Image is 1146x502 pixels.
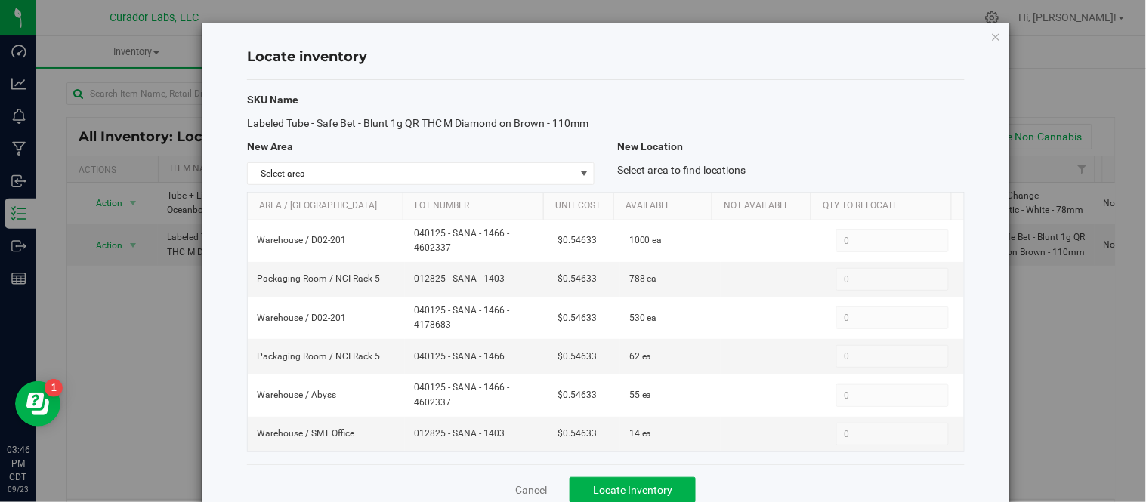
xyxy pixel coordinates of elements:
span: Packaging Room / NCI Rack 5 [257,350,380,364]
span: Warehouse / SMT Office [257,427,354,441]
a: Available [626,200,707,212]
span: 040125 - SANA - 1466 - 4178683 [414,303,539,332]
a: Qty to Relocate [823,200,946,212]
span: 012825 - SANA - 1403 [414,427,539,441]
a: Cancel [515,482,547,497]
a: Not Available [724,200,805,212]
span: 55 ea [629,388,652,402]
span: 62 ea [629,350,652,364]
span: Packaging Room / NCI Rack 5 [257,272,380,286]
span: $0.54633 [558,427,597,441]
span: $0.54633 [558,272,597,286]
span: 040125 - SANA - 1466 - 4602337 [414,380,539,409]
span: 530 ea [629,311,657,325]
iframe: Resource center [15,381,60,427]
span: 040125 - SANA - 1466 [414,350,539,364]
iframe: Resource center unread badge [45,379,63,397]
span: Locate Inventory [593,484,672,496]
span: Labeled Tube - Safe Bet - Blunt 1g QR THC M Diamond on Brown - 110mm [247,117,589,129]
span: $0.54633 [558,233,597,248]
span: 14 ea [629,427,652,441]
a: Unit Cost [555,200,608,212]
span: select [575,163,594,184]
span: New Area [247,140,293,152]
span: 040125 - SANA - 1466 - 4602337 [414,226,539,255]
span: 012825 - SANA - 1403 [414,272,539,286]
span: Warehouse / Abyss [257,388,336,402]
span: Warehouse / D02-201 [257,311,346,325]
a: Lot Number [415,200,538,212]
span: 1000 ea [629,233,663,248]
h4: Locate inventory [247,48,965,67]
span: Select area [248,163,575,184]
span: SKU Name [247,94,298,106]
span: $0.54633 [558,388,597,402]
span: New Location [617,140,683,152]
span: $0.54633 [558,350,597,364]
a: Area / [GEOGRAPHIC_DATA] [259,200,397,212]
span: 788 ea [629,272,657,286]
span: Warehouse / D02-201 [257,233,346,248]
span: Select area to find locations [617,164,746,176]
span: $0.54633 [558,311,597,325]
